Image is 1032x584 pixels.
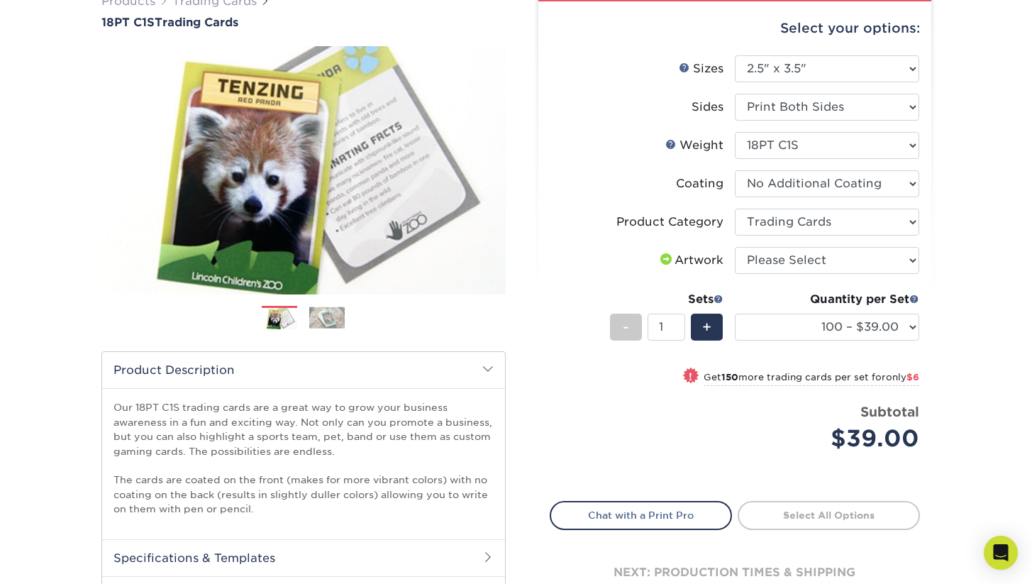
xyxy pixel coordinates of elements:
p: Our 18PT C1S trading cards are a great way to grow your business awareness in a fun and exciting ... [113,400,494,516]
span: only [886,372,919,382]
span: - [623,316,629,338]
h2: Specifications & Templates [102,539,505,576]
div: Weight [665,137,723,154]
span: ! [689,369,692,384]
div: Artwork [658,252,723,269]
div: Coating [676,175,723,192]
small: Get more trading cards per set for [704,372,919,386]
img: Trading Cards 01 [262,307,297,331]
a: Chat with a Print Pro [550,501,732,529]
div: Sides [692,99,723,116]
strong: Subtotal [860,404,919,419]
strong: 150 [721,372,738,382]
div: Quantity per Set [735,291,919,308]
div: Open Intercom Messenger [984,536,1018,570]
span: + [702,316,711,338]
div: Select your options: [550,1,920,55]
div: Sets [610,291,723,308]
div: Product Category [616,214,723,231]
span: $6 [906,372,919,382]
a: Select All Options [738,501,920,529]
h2: Product Description [102,352,505,388]
h1: Trading Cards [101,16,506,29]
a: 18PT C1STrading Cards [101,16,506,29]
span: 18PT C1S [101,16,155,29]
img: Trading Cards 02 [309,307,345,329]
div: $39.00 [745,422,919,456]
div: Sizes [679,60,723,77]
img: 18PT C1S 01 [101,31,506,310]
